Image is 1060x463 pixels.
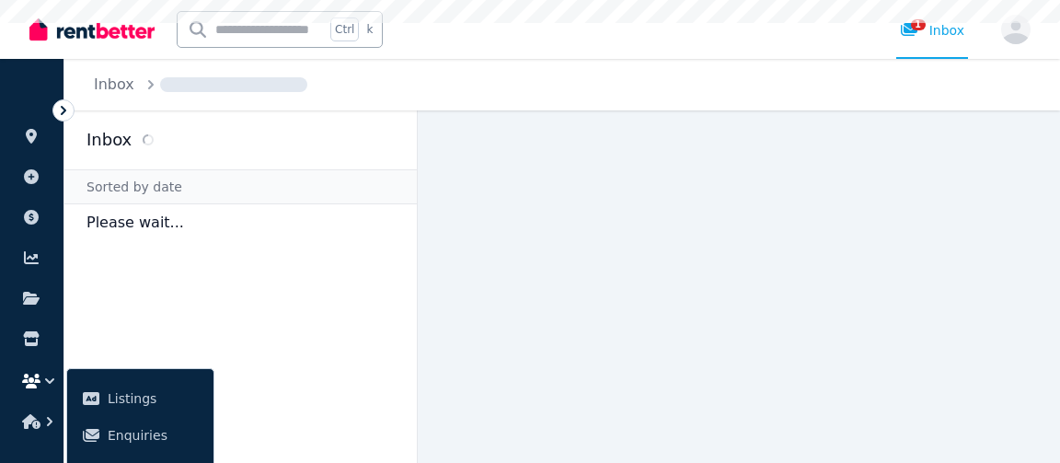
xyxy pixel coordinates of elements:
[64,169,417,204] div: Sorted by date
[330,17,359,41] span: Ctrl
[86,127,132,153] h2: Inbox
[64,204,417,241] p: Please wait...
[64,59,329,110] nav: Breadcrumb
[108,388,199,410] span: Listings
[900,21,964,40] div: Inbox
[75,417,206,454] a: Enquiries
[108,424,199,446] span: Enquiries
[366,22,373,37] span: k
[75,380,206,417] a: Listings
[29,16,155,43] img: RentBetter
[94,75,134,93] a: Inbox
[911,19,926,30] span: 1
